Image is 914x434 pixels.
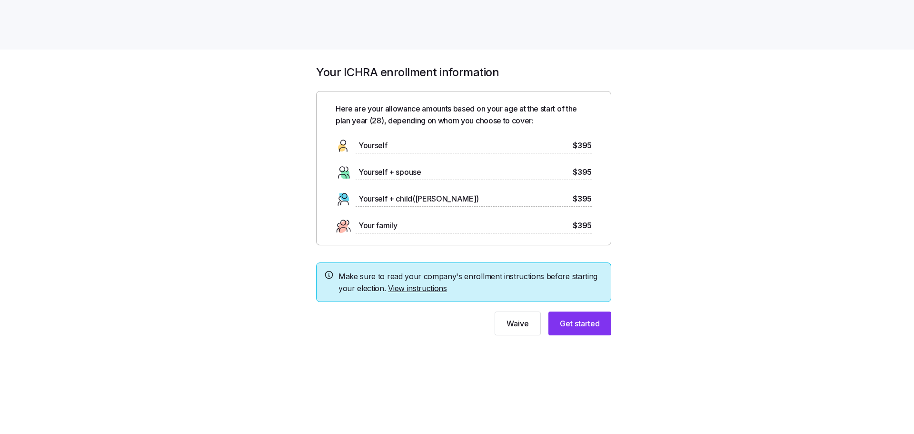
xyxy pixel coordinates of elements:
[358,166,421,178] span: Yourself + spouse
[573,193,592,205] span: $395
[495,312,541,335] button: Waive
[573,166,592,178] span: $395
[548,312,611,335] button: Get started
[573,140,592,151] span: $395
[560,318,600,329] span: Get started
[388,283,447,293] a: View instructions
[338,271,603,294] span: Make sure to read your company's enrollment instructions before starting your election.
[358,140,387,151] span: Yourself
[358,193,479,205] span: Yourself + child([PERSON_NAME])
[507,318,529,329] span: Waive
[358,220,397,232] span: Your family
[336,103,592,127] span: Here are your allowance amounts based on your age at the start of the plan year ( 28 ), depending...
[573,220,592,232] span: $395
[316,65,611,80] h1: Your ICHRA enrollment information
